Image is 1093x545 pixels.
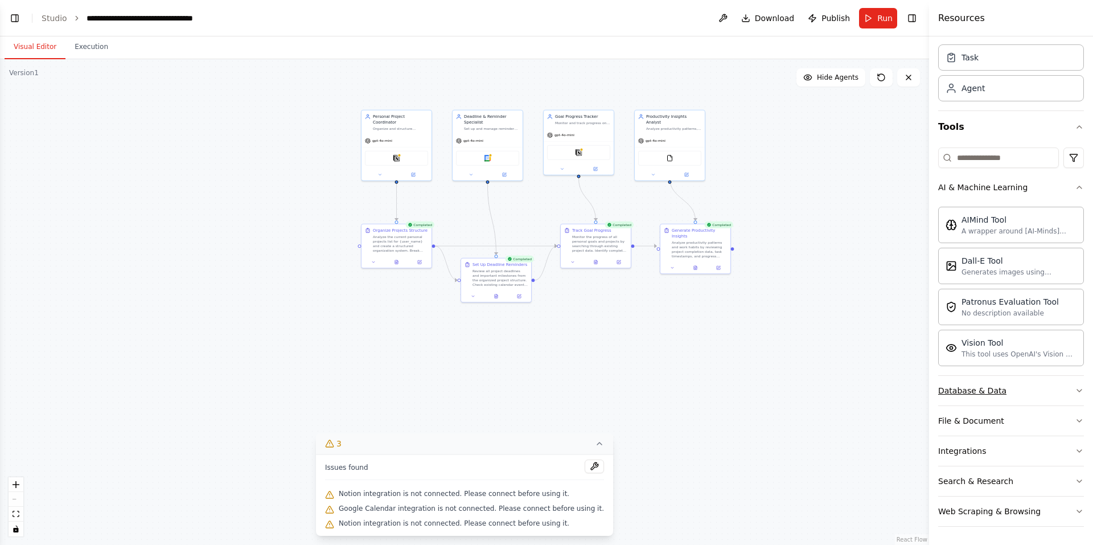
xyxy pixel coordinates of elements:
[509,293,529,300] button: Open in side panel
[505,256,534,263] div: Completed
[397,171,430,178] button: Open in side panel
[646,114,701,125] div: Productivity Insights Analyst
[671,171,703,178] button: Open in side panel
[946,219,957,231] img: AIMindTool
[325,463,368,472] span: Issues found
[580,166,612,173] button: Open in side panel
[938,385,1006,396] div: Database & Data
[961,214,1076,226] div: AIMind Tool
[938,376,1084,405] button: Database & Data
[9,477,23,492] button: zoom in
[554,133,574,137] span: gpt-4o-mini
[372,138,392,143] span: gpt-4o-mini
[576,149,582,156] img: Notion
[42,14,67,23] a: Studio
[821,13,850,24] span: Publish
[9,68,39,77] div: Version 1
[904,10,920,26] button: Hide right sidebar
[405,222,434,228] div: Completed
[316,433,613,454] button: 3
[635,243,657,249] g: Edge from e5db00fb-fc0b-495a-9e5d-4c678799cfe7 to d4cdd1f9-d2a3-472a-b687-ad5afe8ba191
[938,406,1084,436] button: File & Document
[755,13,795,24] span: Download
[667,155,673,162] img: FileReadTool
[704,222,733,228] div: Completed
[938,466,1084,496] button: Search & Research
[393,155,400,162] img: Notion
[373,126,428,131] div: Organize and structure personal projects by breaking them down into manageable tasks, setting pri...
[576,178,599,221] g: Edge from 19eeec21-0e41-4b19-90c6-2b8ffc526334 to e5db00fb-fc0b-495a-9e5d-4c678799cfe7
[464,114,519,125] div: Deadline & Reminder Specialist
[555,114,610,120] div: Goal Progress Tracker
[452,110,523,181] div: Deadline & Reminder SpecialistSet up and manage reminders for important deadlines, milestones, an...
[961,227,1076,236] div: A wrapper around [AI-Minds]([URL][DOMAIN_NAME]). Useful for when you need answers to questions fr...
[961,350,1076,359] div: This tool uses OpenAI's Vision API to describe the contents of an image.
[938,11,985,25] h4: Resources
[605,222,634,228] div: Completed
[65,35,117,59] button: Execution
[938,40,1084,110] div: Crew
[961,268,1076,277] div: Generates images using OpenAI's Dall-E model.
[946,301,957,313] img: PatronusEvalTool
[859,8,897,28] button: Run
[609,259,628,265] button: Open in side panel
[5,35,65,59] button: Visual Editor
[463,138,483,143] span: gpt-4o-mini
[646,126,701,131] div: Analyze productivity patterns, identify peak performance times, and provide actionable insights t...
[961,255,1076,267] div: Dall-E Tool
[484,155,491,162] img: Google Calendar
[7,10,23,26] button: Show left sidebar
[634,110,705,181] div: Productivity Insights AnalystAnalyze productivity patterns, identify peak performance times, and ...
[384,259,408,265] button: View output
[543,110,614,175] div: Goal Progress TrackerMonitor and track progress on personal goals, identify bottlenecks, and prov...
[737,8,799,28] button: Download
[339,519,569,528] span: Notion integration is not connected. Please connect before using it.
[9,522,23,536] button: toggle interactivity
[572,235,627,253] div: Monitor the progress of all personal goals and projects by searching through existing project dat...
[646,138,665,143] span: gpt-4o-mini
[938,445,986,457] div: Integrations
[938,143,1084,536] div: Tools
[484,293,508,300] button: View output
[938,476,1013,487] div: Search & Research
[961,337,1076,349] div: Vision Tool
[683,264,707,271] button: View output
[472,269,528,287] div: Review all project deadlines and important milestones from the organized project structure. Check...
[394,178,400,221] g: Edge from 35318b3a-8e41-4c5a-a40d-000acd4d85d3 to 7f142692-1908-42fa-ae78-29b506d675aa
[803,8,854,28] button: Publish
[584,259,607,265] button: View output
[555,121,610,125] div: Monitor and track progress on personal goals, identify bottlenecks, and provide regular status up...
[672,240,727,259] div: Analyze productivity patterns and work habits by reviewing project completion data, task timestam...
[485,184,499,255] g: Edge from 6c917551-c50a-4590-b07f-ec99dc65cb76 to 876d5083-c350-4ef9-a242-729978624329
[339,489,569,498] span: Notion integration is not connected. Please connect before using it.
[9,507,23,522] button: fit view
[938,202,1084,375] div: AI & Machine Learning
[961,83,985,94] div: Agent
[461,258,532,303] div: CompletedSet Up Deadline RemindersReview all project deadlines and important milestones from the ...
[938,111,1084,143] button: Tools
[410,259,429,265] button: Open in side panel
[472,262,527,268] div: Set Up Deadline Reminders
[488,171,521,178] button: Open in side panel
[361,110,432,181] div: Personal Project CoordinatorOrganize and structure personal projects by breaking them down into m...
[946,342,957,354] img: VisionTool
[373,235,428,253] div: Analyze the current personal projects list for {user_name} and create a structured organization s...
[938,436,1084,466] button: Integrations
[42,13,215,24] nav: breadcrumb
[938,497,1084,526] button: Web Scraping & Browsing
[946,260,957,272] img: DallETool
[961,52,979,63] div: Task
[877,13,893,24] span: Run
[572,228,611,233] div: Track Goal Progress
[560,224,631,269] div: CompletedTrack Goal ProgressMonitor the progress of all personal goals and projects by searching ...
[709,264,728,271] button: Open in side panel
[938,506,1041,517] div: Web Scraping & Browsing
[660,224,731,274] div: CompletedGenerate Productivity InsightsAnalyze productivity patterns and work habits by reviewing...
[361,224,432,269] div: CompletedOrganize Projects StructureAnalyze the current personal projects list for {user_name} an...
[961,296,1059,308] div: Patronus Evaluation Tool
[938,182,1028,193] div: AI & Machine Learning
[435,243,557,249] g: Edge from 7f142692-1908-42fa-ae78-29b506d675aa to e5db00fb-fc0b-495a-9e5d-4c678799cfe7
[373,114,428,125] div: Personal Project Coordinator
[961,309,1059,318] div: No description available
[817,73,858,82] span: Hide Agents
